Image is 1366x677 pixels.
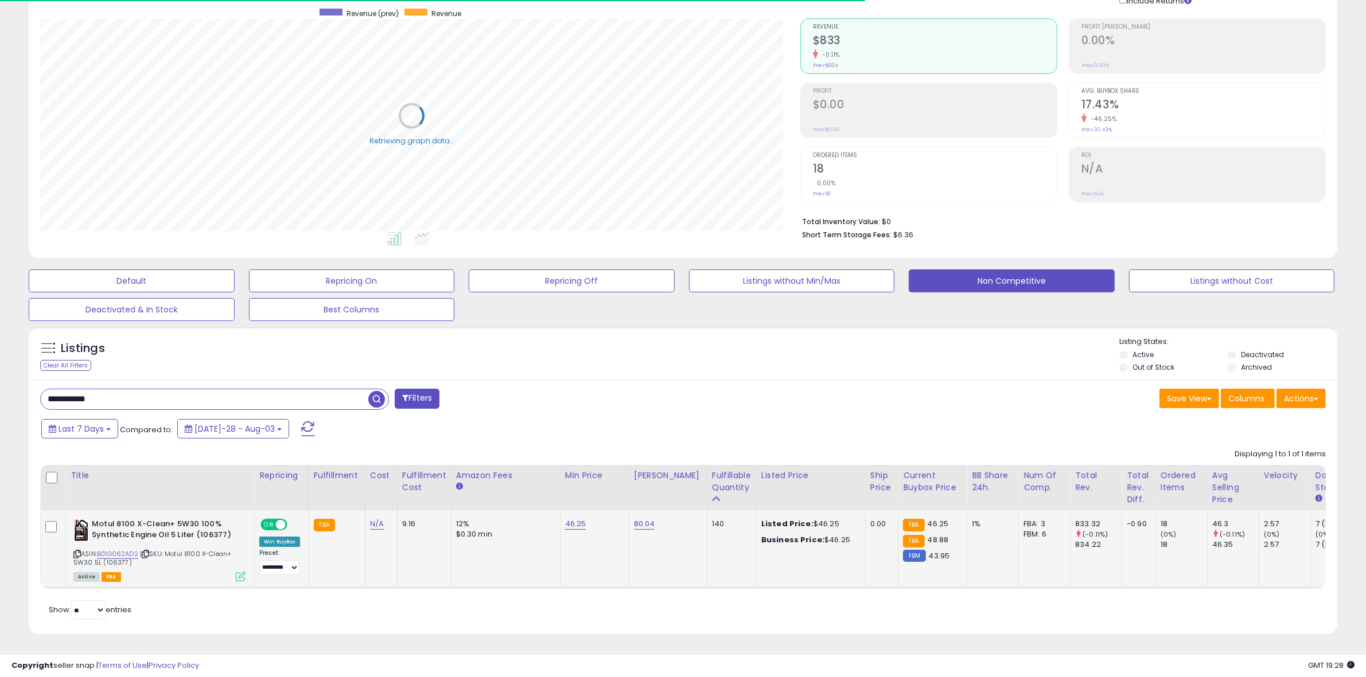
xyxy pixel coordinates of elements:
span: OFF [286,520,304,530]
small: Prev: 18 [813,190,830,197]
div: Retrieving graph data.. [369,135,453,146]
div: Title [71,469,250,482]
div: [PERSON_NAME] [634,469,702,482]
div: $46.25 [761,535,857,545]
h2: 17.43% [1081,98,1325,114]
div: Listed Price [761,469,861,482]
button: Best Columns [249,298,455,321]
small: FBM [903,550,925,562]
div: Repricing [259,469,304,482]
span: FBA [102,572,121,582]
label: Active [1133,350,1154,359]
span: Revenue [813,24,1057,30]
span: 48.88 [928,534,949,545]
div: Current Buybox Price [903,469,962,494]
a: 80.04 [634,518,655,530]
b: Business Price: [761,534,824,545]
div: Ordered Items [1161,469,1202,494]
small: FBA [314,519,335,531]
img: 41T-yYYGqnL._SL40_.jpg [73,519,89,542]
div: $46.25 [761,519,857,529]
div: 834.22 [1075,539,1122,550]
h2: $0.00 [813,98,1057,114]
span: ON [262,520,276,530]
button: Columns [1221,389,1275,408]
span: ROI [1081,152,1325,159]
small: (0%) [1264,530,1280,539]
div: Fulfillment Cost [402,469,446,494]
div: 9.16 [402,519,442,529]
p: Listing States: [1120,336,1337,347]
div: 833.32 [1075,519,1122,529]
small: (-0.11%) [1083,530,1108,539]
span: [DATE]-28 - Aug-03 [194,423,275,435]
div: 18 [1161,519,1207,529]
div: Displaying 1 to 1 of 1 items [1235,449,1326,460]
small: -0.11% [818,50,840,59]
label: Out of Stock [1133,362,1174,372]
div: Clear All Filters [40,360,91,371]
div: Num of Comp. [1023,469,1065,494]
a: 46.25 [565,518,586,530]
div: 2.57 [1264,519,1310,529]
h5: Listings [61,341,105,357]
div: Fulfillment [314,469,360,482]
a: Terms of Use [98,660,147,671]
span: 43.95 [929,550,950,561]
small: (-0.11%) [1220,530,1245,539]
span: | SKU: Motul 8100 X-Clean+ 5W30 5L (106377) [73,549,231,566]
small: (0%) [1316,530,1332,539]
div: Preset: [259,549,300,575]
a: N/A [370,518,384,530]
button: Actions [1277,389,1326,408]
button: Filters [395,389,439,409]
div: 46.35 [1212,539,1259,550]
h2: 0.00% [1081,34,1325,49]
span: Ordered Items [813,152,1057,159]
span: 2025-08-11 19:28 GMT [1308,660,1355,671]
small: 0.00% [813,179,836,187]
b: Total Inventory Value: [802,217,880,226]
small: -46.25% [1087,115,1117,123]
div: 46.3 [1212,519,1259,529]
small: Amazon Fees. [456,482,463,492]
div: seller snap | | [11,660,199,671]
label: Deactivated [1241,350,1284,359]
button: Repricing Off [469,269,675,292]
div: Fulfillable Quantity [712,469,752,494]
div: BB Share 24h. [972,469,1014,494]
b: Short Term Storage Fees: [802,230,892,240]
div: ASIN: [73,519,246,580]
span: Columns [1228,393,1264,404]
span: 46.25 [928,518,949,529]
button: Repricing On [249,269,455,292]
small: Prev: N/A [1081,190,1104,197]
button: Last 7 Days [41,419,118,439]
div: 7 (100%) [1316,519,1362,529]
div: FBA: 3 [1023,519,1061,529]
b: Motul 8100 X-Clean+ 5W30 100% Synthetic Engine Oil 5 Liter (106377) [92,519,231,543]
div: Days In Stock [1316,469,1357,494]
strong: Copyright [11,660,53,671]
button: Default [29,269,235,292]
button: Listings without Cost [1129,269,1335,292]
div: Cost [370,469,392,482]
small: Prev: $0.00 [813,126,840,133]
a: Privacy Policy [149,660,199,671]
span: $6.36 [893,229,913,240]
button: Save View [1159,389,1219,408]
button: [DATE]-28 - Aug-03 [177,419,289,439]
label: Archived [1241,362,1272,372]
small: Prev: 32.43% [1081,126,1112,133]
h2: 18 [813,162,1057,178]
b: Listed Price: [761,518,814,529]
div: FBM: 6 [1023,529,1061,539]
small: Days In Stock. [1316,494,1322,504]
button: Deactivated & In Stock [29,298,235,321]
div: Win BuyBox [259,537,300,547]
div: -0.90 [1127,519,1147,529]
div: $0.30 min [456,529,551,539]
div: 7 (100%) [1316,539,1362,550]
div: Total Rev. [1075,469,1117,494]
div: 12% [456,519,551,529]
